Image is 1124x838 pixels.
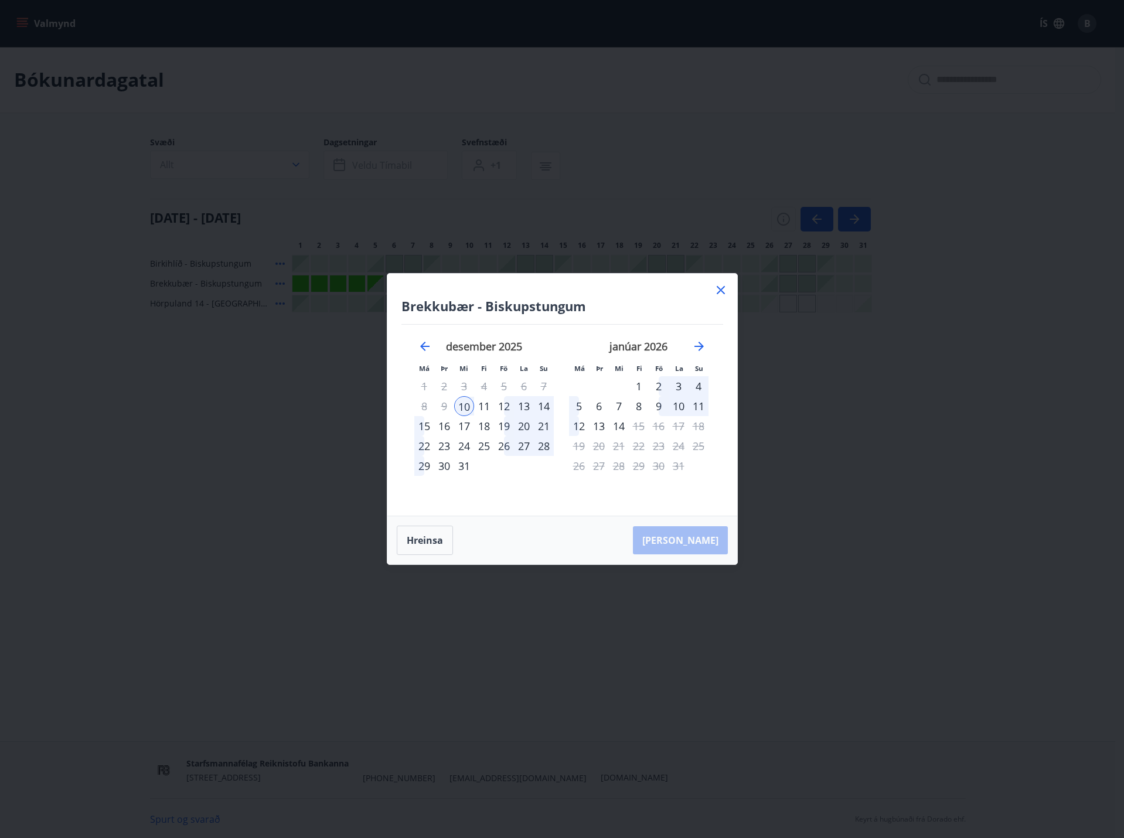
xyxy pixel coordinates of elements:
[414,416,434,436] td: Choose mánudagur, 15. desember 2025 as your check-out date. It’s available.
[434,376,454,396] td: Not available. þriðjudagur, 2. desember 2025
[446,339,522,353] strong: desember 2025
[636,364,642,373] small: Fi
[609,416,629,436] td: Choose miðvikudagur, 14. janúar 2026 as your check-out date. It’s available.
[695,364,703,373] small: Su
[669,396,689,416] td: Choose laugardagur, 10. janúar 2026 as your check-out date. It’s available.
[474,396,494,416] td: Choose fimmtudagur, 11. desember 2025 as your check-out date. It’s available.
[481,364,487,373] small: Fi
[569,416,589,436] div: 12
[534,416,554,436] td: Choose sunnudagur, 21. desember 2025 as your check-out date. It’s available.
[454,396,474,416] div: 10
[569,396,589,416] div: 5
[589,396,609,416] td: Choose þriðjudagur, 6. janúar 2026 as your check-out date. It’s available.
[649,396,669,416] td: Choose föstudagur, 9. janúar 2026 as your check-out date. It’s available.
[494,416,514,436] td: Choose föstudagur, 19. desember 2025 as your check-out date. It’s available.
[474,416,494,436] td: Choose fimmtudagur, 18. desember 2025 as your check-out date. It’s available.
[534,396,554,416] td: Choose sunnudagur, 14. desember 2025 as your check-out date. It’s available.
[474,436,494,456] td: Choose fimmtudagur, 25. desember 2025 as your check-out date. It’s available.
[520,364,528,373] small: La
[434,436,454,456] div: 23
[609,416,629,436] div: Aðeins útritun í boði
[569,396,589,416] td: Choose mánudagur, 5. janúar 2026 as your check-out date. It’s available.
[454,416,474,436] div: 17
[609,396,629,416] td: Choose miðvikudagur, 7. janúar 2026 as your check-out date. It’s available.
[609,456,629,476] td: Not available. miðvikudagur, 28. janúar 2026
[689,396,709,416] td: Choose sunnudagur, 11. janúar 2026 as your check-out date. It’s available.
[596,364,603,373] small: Þr
[454,456,474,476] td: Choose miðvikudagur, 31. desember 2025 as your check-out date. It’s available.
[675,364,683,373] small: La
[629,416,649,436] td: Not available. fimmtudagur, 15. janúar 2026
[615,364,624,373] small: Mi
[414,456,434,476] td: Choose mánudagur, 29. desember 2025 as your check-out date. It’s available.
[689,376,709,396] td: Choose sunnudagur, 4. janúar 2026 as your check-out date. It’s available.
[414,416,434,436] div: 15
[494,436,514,456] td: Choose föstudagur, 26. desember 2025 as your check-out date. It’s available.
[649,376,669,396] td: Choose föstudagur, 2. janúar 2026 as your check-out date. It’s available.
[419,364,430,373] small: Má
[534,436,554,456] div: 28
[494,376,514,396] td: Not available. föstudagur, 5. desember 2025
[414,396,434,416] td: Not available. mánudagur, 8. desember 2025
[649,376,669,396] div: 2
[534,396,554,416] div: 14
[569,436,589,456] td: Not available. mánudagur, 19. janúar 2026
[609,436,629,456] td: Not available. miðvikudagur, 21. janúar 2026
[649,436,669,456] td: Not available. föstudagur, 23. janúar 2026
[669,376,689,396] div: 3
[474,416,494,436] div: 18
[494,396,514,416] div: 12
[534,416,554,436] div: 21
[629,396,649,416] div: 8
[609,396,629,416] div: 7
[534,436,554,456] td: Choose sunnudagur, 28. desember 2025 as your check-out date. It’s available.
[401,325,723,502] div: Calendar
[514,416,534,436] div: 20
[569,456,589,476] td: Not available. mánudagur, 26. janúar 2026
[514,396,534,416] div: 13
[669,416,689,436] td: Not available. laugardagur, 17. janúar 2026
[629,376,649,396] td: Choose fimmtudagur, 1. janúar 2026 as your check-out date. It’s available.
[454,436,474,456] div: 24
[589,396,609,416] div: 6
[629,436,649,456] td: Not available. fimmtudagur, 22. janúar 2026
[649,456,669,476] td: Not available. föstudagur, 30. janúar 2026
[494,396,514,416] td: Choose föstudagur, 12. desember 2025 as your check-out date. It’s available.
[414,436,434,456] div: 22
[441,364,448,373] small: Þr
[397,526,453,555] button: Hreinsa
[454,396,474,416] td: Selected as start date. miðvikudagur, 10. desember 2025
[669,396,689,416] div: 10
[514,396,534,416] td: Choose laugardagur, 13. desember 2025 as your check-out date. It’s available.
[649,416,669,436] td: Not available. föstudagur, 16. janúar 2026
[692,339,706,353] div: Move forward to switch to the next month.
[569,416,589,436] td: Choose mánudagur, 12. janúar 2026 as your check-out date. It’s available.
[474,396,494,416] div: 11
[474,436,494,456] div: 25
[540,364,548,373] small: Su
[514,436,534,456] td: Choose laugardagur, 27. desember 2025 as your check-out date. It’s available.
[669,436,689,456] td: Not available. laugardagur, 24. janúar 2026
[414,456,434,476] div: 29
[418,339,432,353] div: Move backward to switch to the previous month.
[434,456,454,476] td: Choose þriðjudagur, 30. desember 2025 as your check-out date. It’s available.
[434,416,454,436] td: Choose þriðjudagur, 16. desember 2025 as your check-out date. It’s available.
[454,376,474,396] td: Not available. miðvikudagur, 3. desember 2025
[494,436,514,456] div: 26
[589,416,609,436] div: 13
[689,436,709,456] td: Not available. sunnudagur, 25. janúar 2026
[589,436,609,456] td: Not available. þriðjudagur, 20. janúar 2026
[669,376,689,396] td: Choose laugardagur, 3. janúar 2026 as your check-out date. It’s available.
[669,456,689,476] td: Not available. laugardagur, 31. janúar 2026
[514,416,534,436] td: Choose laugardagur, 20. desember 2025 as your check-out date. It’s available.
[514,436,534,456] div: 27
[574,364,585,373] small: Má
[500,364,507,373] small: Fö
[649,396,669,416] div: 9
[689,396,709,416] div: 11
[414,436,434,456] td: Choose mánudagur, 22. desember 2025 as your check-out date. It’s available.
[474,376,494,396] td: Not available. fimmtudagur, 4. desember 2025
[689,416,709,436] td: Not available. sunnudagur, 18. janúar 2026
[454,436,474,456] td: Choose miðvikudagur, 24. desember 2025 as your check-out date. It’s available.
[629,396,649,416] td: Choose fimmtudagur, 8. janúar 2026 as your check-out date. It’s available.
